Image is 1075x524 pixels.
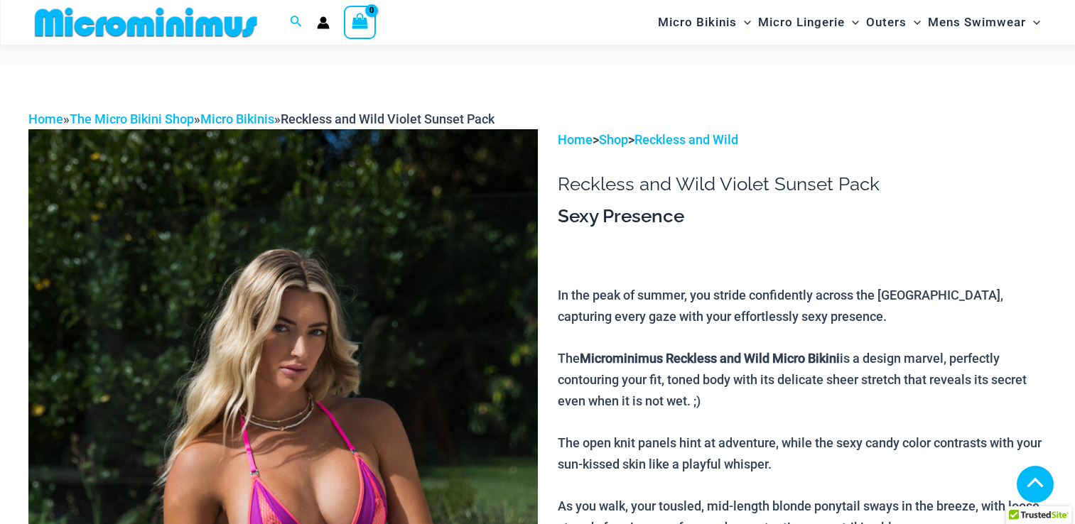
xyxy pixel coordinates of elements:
nav: Site Navigation [652,2,1047,43]
span: Menu Toggle [1026,4,1040,40]
a: Home [28,111,63,126]
a: Mens SwimwearMenu ToggleMenu Toggle [924,4,1044,40]
span: Menu Toggle [845,4,859,40]
b: Microminimus Reckless and Wild Micro Bikini [580,351,840,366]
span: Menu Toggle [907,4,921,40]
a: View Shopping Cart, empty [344,6,377,38]
a: Home [558,132,593,147]
a: The Micro Bikini Shop [70,111,194,126]
span: Mens Swimwear [928,4,1026,40]
span: Reckless and Wild Violet Sunset Pack [281,111,495,126]
h3: Sexy Presence [558,204,1047,229]
a: OutersMenu ToggleMenu Toggle [863,4,924,40]
span: Micro Lingerie [758,4,845,40]
span: Micro Bikinis [658,4,737,40]
a: Shop [599,132,628,147]
a: Micro Bikinis [200,111,274,126]
a: Account icon link [317,16,330,29]
a: Micro LingerieMenu ToggleMenu Toggle [755,4,863,40]
a: Reckless and Wild [634,132,738,147]
a: Micro BikinisMenu ToggleMenu Toggle [654,4,755,40]
a: Search icon link [290,13,303,31]
span: Outers [866,4,907,40]
img: MM SHOP LOGO FLAT [29,6,263,38]
span: » » » [28,111,495,126]
h1: Reckless and Wild Violet Sunset Pack [558,173,1047,195]
span: Menu Toggle [737,4,751,40]
p: > > [558,129,1047,151]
